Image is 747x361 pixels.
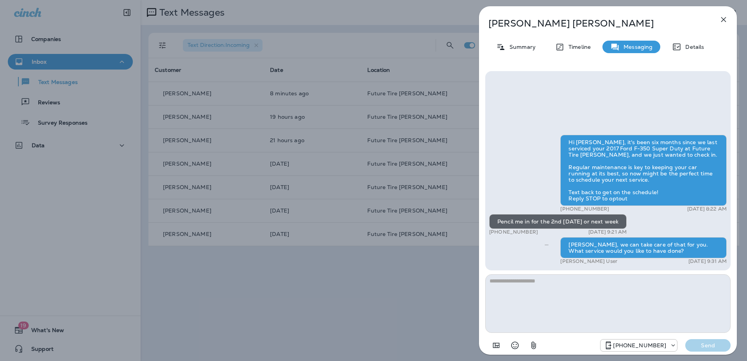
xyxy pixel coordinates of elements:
[489,214,627,229] div: Pencil me in for the 2nd [DATE] or next week
[681,44,704,50] p: Details
[620,44,652,50] p: Messaging
[560,258,617,264] p: [PERSON_NAME] User
[565,44,591,50] p: Timeline
[560,237,727,258] div: [PERSON_NAME], we can take care of that for you. What service would you like to have done?
[489,229,538,235] p: [PHONE_NUMBER]
[560,135,727,206] div: Hi [PERSON_NAME], it's been six months since we last serviced your 2017 Ford F-350 Super Duty at ...
[560,206,609,212] p: [PHONE_NUMBER]
[688,258,727,264] p: [DATE] 9:31 AM
[613,342,666,348] p: [PHONE_NUMBER]
[588,229,627,235] p: [DATE] 9:21 AM
[507,338,523,353] button: Select an emoji
[687,206,727,212] p: [DATE] 8:22 AM
[488,338,504,353] button: Add in a premade template
[506,44,536,50] p: Summary
[488,18,702,29] p: [PERSON_NAME] [PERSON_NAME]
[545,241,549,248] span: Sent
[600,341,677,350] div: +1 (928) 232-1970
